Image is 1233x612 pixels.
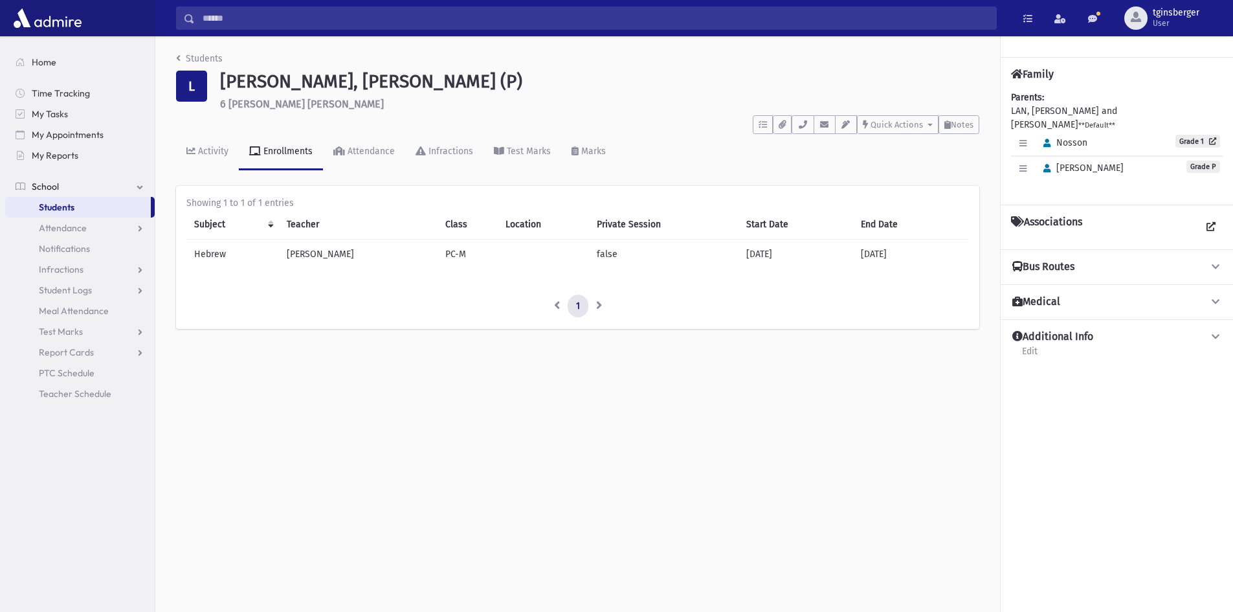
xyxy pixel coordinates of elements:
a: Students [5,197,151,218]
b: Parents: [1011,92,1044,103]
h4: Additional Info [1012,330,1093,344]
a: Test Marks [5,321,155,342]
span: tginsberger [1153,8,1199,18]
span: Home [32,56,56,68]
th: Location [498,210,589,240]
div: Activity [195,146,228,157]
a: View all Associations [1199,216,1223,239]
span: Notifications [39,243,90,255]
div: Test Marks [504,146,551,157]
a: Activity [176,134,239,170]
span: Attendance [39,222,87,234]
td: [DATE] [739,239,854,269]
a: Attendance [5,218,155,238]
span: My Tasks [32,108,68,120]
span: PTC Schedule [39,367,94,379]
div: Marks [579,146,606,157]
span: Students [39,201,74,213]
a: Attendance [323,134,405,170]
div: Infractions [426,146,473,157]
div: Showing 1 to 1 of 1 entries [186,196,969,210]
td: Hebrew [186,239,279,269]
a: Notifications [5,238,155,259]
h4: Associations [1011,216,1082,239]
a: My Reports [5,145,155,166]
a: Test Marks [483,134,561,170]
th: End Date [853,210,969,240]
span: Test Marks [39,326,83,337]
nav: breadcrumb [176,52,223,71]
a: Report Cards [5,342,155,363]
a: Teacher Schedule [5,383,155,404]
a: 1 [568,295,588,318]
button: Notes [939,115,979,134]
button: Bus Routes [1011,260,1223,274]
input: Search [195,6,996,30]
h4: Family [1011,68,1054,80]
div: Enrollments [261,146,313,157]
div: Attendance [345,146,395,157]
span: User [1153,18,1199,28]
span: Teacher Schedule [39,388,111,400]
h6: 6 [PERSON_NAME] [PERSON_NAME] [220,98,979,110]
th: Private Session [589,210,739,240]
h4: Medical [1012,295,1060,309]
h4: Bus Routes [1012,260,1074,274]
div: LAN, [PERSON_NAME] and [PERSON_NAME] [1011,91,1223,194]
th: Teacher [279,210,438,240]
span: Quick Actions [871,120,923,130]
a: Marks [561,134,616,170]
span: Infractions [39,264,83,275]
a: PTC Schedule [5,363,155,383]
button: Quick Actions [857,115,939,134]
a: Meal Attendance [5,300,155,321]
th: Start Date [739,210,854,240]
a: Student Logs [5,280,155,300]
span: [PERSON_NAME] [1038,163,1124,174]
button: Medical [1011,295,1223,309]
td: PC-M [438,239,498,269]
a: Enrollments [239,134,323,170]
span: Time Tracking [32,87,90,99]
td: [PERSON_NAME] [279,239,438,269]
td: false [589,239,739,269]
span: Nosson [1038,137,1087,148]
a: School [5,176,155,197]
td: [DATE] [853,239,969,269]
a: Infractions [5,259,155,280]
span: My Appointments [32,129,104,141]
a: My Appointments [5,124,155,145]
div: L [176,71,207,102]
span: Notes [951,120,973,130]
span: School [32,181,59,192]
a: Edit [1021,344,1038,367]
img: AdmirePro [10,5,85,31]
a: Students [176,53,223,64]
h1: [PERSON_NAME], [PERSON_NAME] (P) [220,71,979,93]
span: Meal Attendance [39,305,109,317]
a: Time Tracking [5,83,155,104]
a: Grade 1 [1175,135,1220,148]
span: Student Logs [39,284,92,296]
span: My Reports [32,150,78,161]
a: Home [5,52,155,73]
a: My Tasks [5,104,155,124]
span: Report Cards [39,346,94,358]
span: Grade P [1186,161,1220,173]
th: Subject [186,210,279,240]
a: Infractions [405,134,483,170]
th: Class [438,210,498,240]
button: Additional Info [1011,330,1223,344]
